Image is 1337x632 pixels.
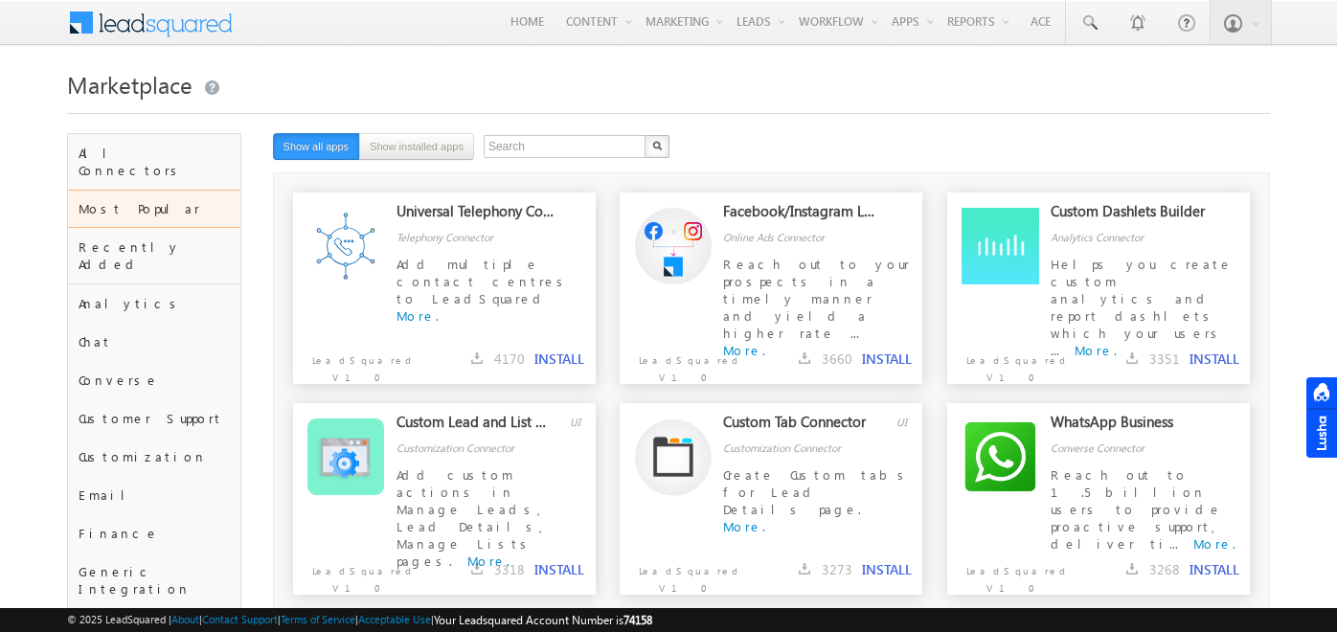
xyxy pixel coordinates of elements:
[862,350,912,368] button: INSTALL
[822,350,852,368] span: 3660
[1190,350,1239,368] button: INSTALL
[293,342,415,386] p: LeadSquared V1.0
[1193,535,1235,552] a: More.
[358,613,431,625] a: Acceptable Use
[534,561,584,578] button: INSTALL
[723,518,765,534] a: More.
[620,553,741,597] p: LeadSquared V1.0
[862,561,912,578] button: INSTALL
[652,141,662,150] img: Search
[68,514,241,553] div: Finance
[202,613,278,625] a: Contact Support
[471,352,483,364] img: downloads
[293,553,415,597] p: LeadSquared V1.0
[471,563,483,575] img: downloads
[1051,413,1208,440] div: WhatsApp Business
[171,613,199,625] a: About
[281,613,355,625] a: Terms of Service
[68,134,241,190] div: All Connectors
[397,256,570,306] span: Add multiple contact centres to LeadSquared
[68,361,241,399] div: Converse
[68,399,241,438] div: Customer Support
[494,560,525,578] span: 3318
[307,418,384,495] img: Alternate Logo
[273,133,360,160] button: Show all apps
[397,413,554,440] div: Custom Lead and List Actions
[68,190,241,228] div: Most Popular
[723,256,910,341] span: Reach out to your prospects in a timely manner and yield a higher rate ...
[397,202,554,229] div: Universal Telephony Connector
[799,352,810,364] img: downloads
[1126,563,1138,575] img: downloads
[723,413,880,440] div: Custom Tab Connector
[1051,466,1223,552] span: Reach out to 1.5 billion users to provide proactive support, deliver ti...
[635,418,712,496] img: Alternate Logo
[822,560,852,578] span: 3273
[68,438,241,476] div: Customization
[947,342,1069,386] p: LeadSquared V1.0
[397,466,551,569] span: Add custom actions in Manage Leads, Lead Details, Manage Lists pages.
[359,133,474,160] button: Show installed apps
[799,563,810,575] img: downloads
[623,613,652,627] span: 74158
[1190,561,1239,578] button: INSTALL
[67,69,193,100] span: Marketplace
[947,553,1069,597] p: LeadSquared V1.0
[1051,256,1233,358] span: Helps you create custom analytics and report dashlets which your users ...
[307,208,384,284] img: Alternate Logo
[1149,350,1180,368] span: 3351
[723,202,880,229] div: Facebook/Instagram Lead Ads
[68,476,241,514] div: Email
[397,307,439,324] a: More.
[620,342,741,386] p: LeadSquared V1.0
[67,611,652,629] span: © 2025 LeadSquared | | | | |
[962,418,1038,495] img: Alternate Logo
[1051,202,1208,229] div: Custom Dashlets Builder
[68,228,241,283] div: Recently Added
[1126,352,1138,364] img: downloads
[68,284,241,323] div: Analytics
[635,208,712,284] img: Alternate Logo
[68,323,241,361] div: Chat
[723,466,911,517] span: Create Custom tabs for Lead Details page.
[434,613,652,627] span: Your Leadsquared Account Number is
[962,208,1038,284] img: Alternate Logo
[534,350,584,368] button: INSTALL
[68,553,241,608] div: Generic Integration
[1149,560,1180,578] span: 3268
[494,350,525,368] span: 4170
